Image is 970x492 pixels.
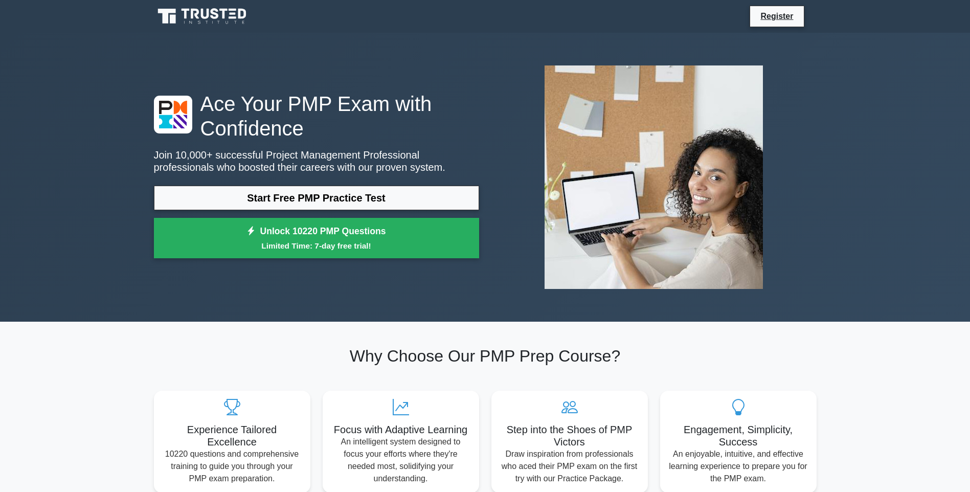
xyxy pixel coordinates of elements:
[154,346,817,366] h2: Why Choose Our PMP Prep Course?
[154,149,479,173] p: Join 10,000+ successful Project Management Professional professionals who boosted their careers w...
[668,423,808,448] h5: Engagement, Simplicity, Success
[162,448,302,485] p: 10220 questions and comprehensive training to guide you through your PMP exam preparation.
[668,448,808,485] p: An enjoyable, intuitive, and effective learning experience to prepare you for the PMP exam.
[331,423,471,436] h5: Focus with Adaptive Learning
[162,423,302,448] h5: Experience Tailored Excellence
[500,448,640,485] p: Draw inspiration from professionals who aced their PMP exam on the first try with our Practice Pa...
[331,436,471,485] p: An intelligent system designed to focus your efforts where they're needed most, solidifying your ...
[167,240,466,252] small: Limited Time: 7-day free trial!
[754,10,799,23] a: Register
[154,92,479,141] h1: Ace Your PMP Exam with Confidence
[154,218,479,259] a: Unlock 10220 PMP QuestionsLimited Time: 7-day free trial!
[500,423,640,448] h5: Step into the Shoes of PMP Victors
[154,186,479,210] a: Start Free PMP Practice Test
